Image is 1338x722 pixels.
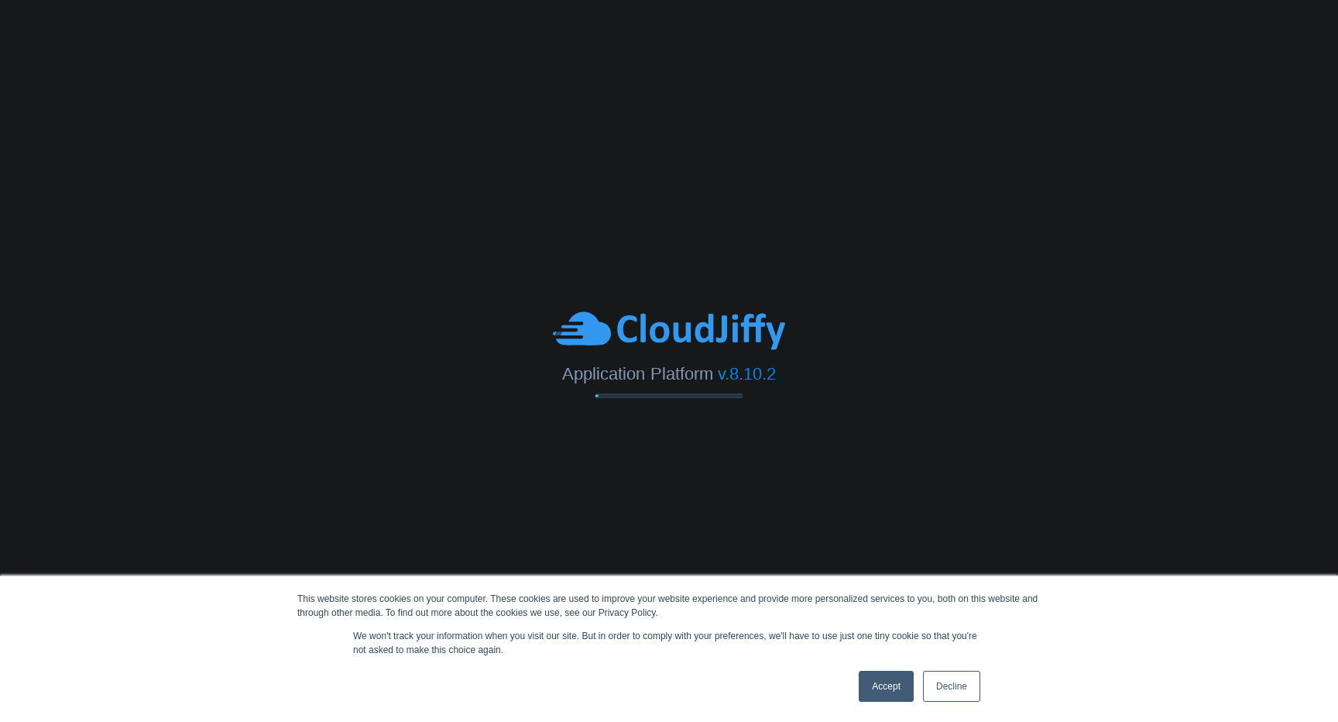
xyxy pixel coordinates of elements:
img: CloudJiffy-Blue.svg [553,310,785,352]
p: We won't track your information when you visit our site. But in order to comply with your prefere... [353,629,985,657]
span: Application Platform [562,364,712,383]
div: This website stores cookies on your computer. These cookies are used to improve your website expe... [297,592,1041,620]
a: Decline [923,671,980,702]
span: v.8.10.2 [718,364,776,383]
a: Accept [859,671,914,702]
